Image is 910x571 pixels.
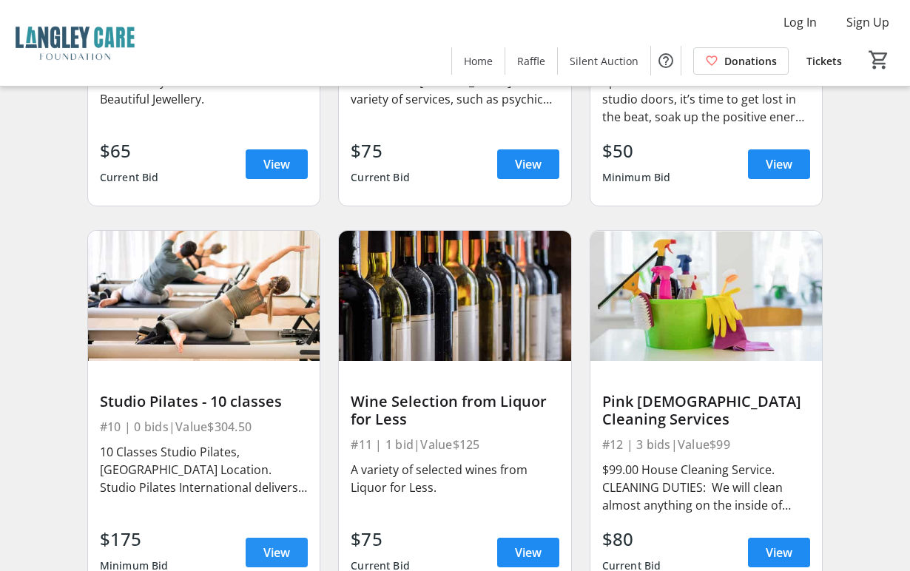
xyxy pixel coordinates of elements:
a: View [497,538,559,567]
span: View [515,155,542,173]
div: Spin Classes! Once we close those studio doors, it’s time to get lost in the beat, soak up the po... [602,72,810,126]
span: Tickets [806,53,842,69]
div: #11 | 1 bid | Value $125 [351,434,559,455]
button: Help [651,46,681,75]
a: View [497,149,559,179]
span: View [263,155,290,173]
span: Donations [724,53,777,69]
span: View [766,544,792,561]
a: Raffle [505,47,557,75]
div: 10 Classes Studio Pilates, [GEOGRAPHIC_DATA] Location. Studio Pilates International delivers tran... [100,443,308,496]
div: Pink [DEMOGRAPHIC_DATA] Cleaning Services [602,393,810,428]
span: Silent Auction [570,53,638,69]
div: #12 | 3 bids | Value $99 [602,434,810,455]
div: Wine Selection from Liquor for Less [351,393,559,428]
div: A variety of selected wines from Liquor for Less. [351,461,559,496]
div: Necklace by Fifth Avenue Collection Beautiful Jewellery. [100,72,308,108]
span: Home [464,53,493,69]
div: $175 [100,526,169,553]
span: View [515,544,542,561]
span: View [766,155,792,173]
button: Log In [772,10,829,34]
div: $99.00 House Cleaning Service. CLEANING DUTIES: We will clean almost anything on the inside of yo... [602,461,810,514]
div: Current Bid [351,164,410,191]
div: Current Bid [100,164,159,191]
span: Log In [783,13,817,31]
div: $80 [602,526,661,553]
a: Tickets [795,47,854,75]
button: Sign Up [835,10,901,34]
div: $50 [602,138,671,164]
a: View [748,538,810,567]
a: Donations [693,47,789,75]
a: View [748,149,810,179]
img: Pink Ladies Cleaning Services [590,231,822,361]
img: Wine Selection from Liquor for Less [339,231,570,361]
img: Studio Pilates - 10 classes [88,231,320,361]
span: Raffle [517,53,545,69]
div: $65 [100,138,159,164]
div: #10 | 0 bids | Value $304.50 [100,416,308,437]
span: Sign Up [846,13,889,31]
img: Langley Care Foundation 's Logo [9,6,141,80]
div: $75 [351,138,410,164]
span: View [263,544,290,561]
a: Silent Auction [558,47,650,75]
a: View [246,149,308,179]
button: Cart [866,47,892,73]
a: View [246,538,308,567]
a: Home [452,47,505,75]
div: $75 [351,526,410,553]
div: Minimum Bid [602,164,671,191]
div: Studio Pilates - 10 classes [100,393,308,410]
